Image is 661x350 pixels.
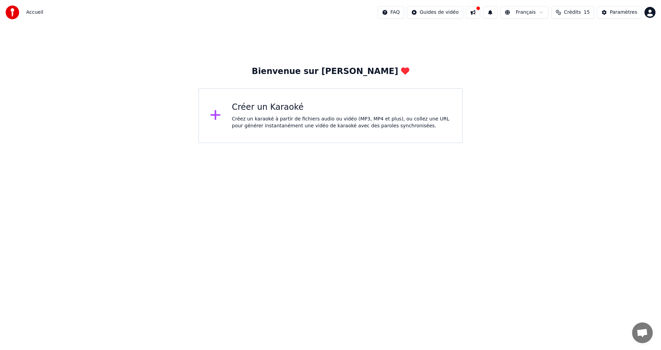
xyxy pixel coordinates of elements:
button: FAQ [378,6,404,19]
div: Créez un karaoké à partir de fichiers audio ou vidéo (MP3, MP4 et plus), ou collez une URL pour g... [232,116,451,129]
div: Paramètres [610,9,637,16]
span: Accueil [26,9,43,16]
button: Crédits15 [551,6,594,19]
button: Paramètres [597,6,642,19]
button: Guides de vidéo [407,6,463,19]
span: Crédits [564,9,581,16]
div: Créer un Karaoké [232,102,451,113]
span: 15 [584,9,590,16]
div: Bienvenue sur [PERSON_NAME] [252,66,409,77]
nav: breadcrumb [26,9,43,16]
a: Ouvrir le chat [632,322,653,343]
img: youka [6,6,19,19]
